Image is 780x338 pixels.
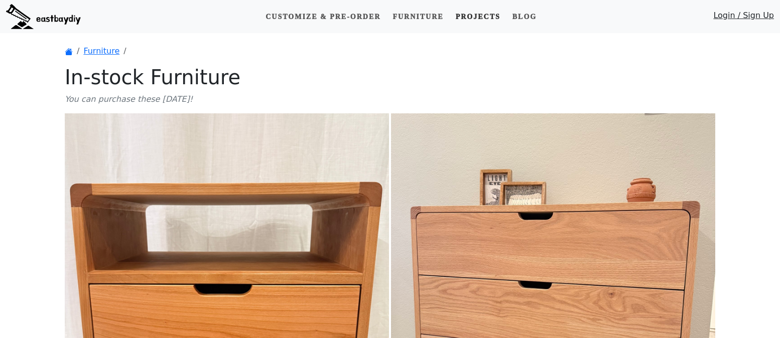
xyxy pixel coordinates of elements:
a: Furniture [388,8,447,26]
nav: breadcrumb [65,45,715,57]
a: Blog [508,8,541,26]
img: eastbaydiy [6,4,81,29]
h1: In-stock Furniture [65,65,715,89]
a: Customize & Pre-order [262,8,384,26]
a: Projects [452,8,504,26]
i: You can purchase these [DATE]! [65,94,193,104]
a: Login / Sign Up [713,10,774,26]
a: Furniture [83,46,119,56]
